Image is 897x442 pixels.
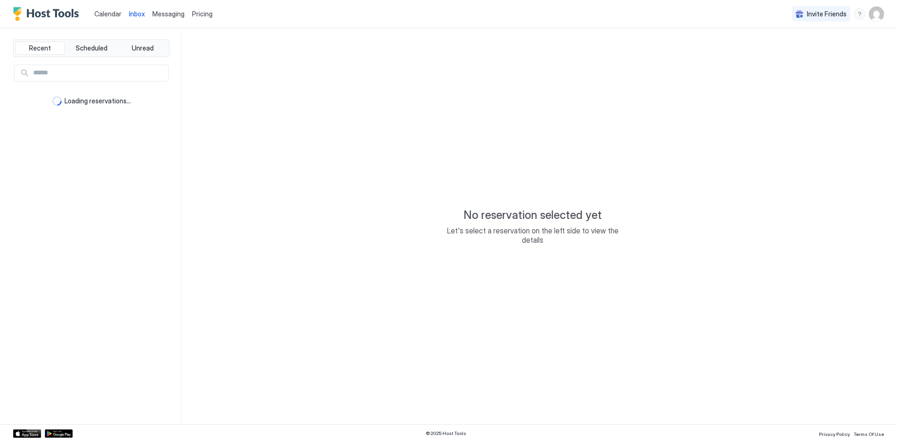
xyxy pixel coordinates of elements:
[152,10,185,18] span: Messaging
[854,431,884,437] span: Terms Of Use
[439,226,626,245] span: Let's select a reservation on the left side to view the details
[854,428,884,438] a: Terms Of Use
[807,10,847,18] span: Invite Friends
[819,431,850,437] span: Privacy Policy
[819,428,850,438] a: Privacy Policy
[192,10,213,18] span: Pricing
[129,9,145,19] a: Inbox
[67,42,116,55] button: Scheduled
[52,96,62,106] div: loading
[463,208,602,222] span: No reservation selected yet
[64,97,131,105] span: Loading reservations...
[426,430,466,436] span: © 2025 Host Tools
[76,44,107,52] span: Scheduled
[29,65,168,81] input: Input Field
[94,10,121,18] span: Calendar
[13,39,170,57] div: tab-group
[15,42,65,55] button: Recent
[13,429,41,438] a: App Store
[13,7,83,21] a: Host Tools Logo
[869,7,884,22] div: User profile
[129,10,145,18] span: Inbox
[854,8,865,20] div: menu
[29,44,51,52] span: Recent
[45,429,73,438] a: Google Play Store
[152,9,185,19] a: Messaging
[118,42,167,55] button: Unread
[132,44,154,52] span: Unread
[94,9,121,19] a: Calendar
